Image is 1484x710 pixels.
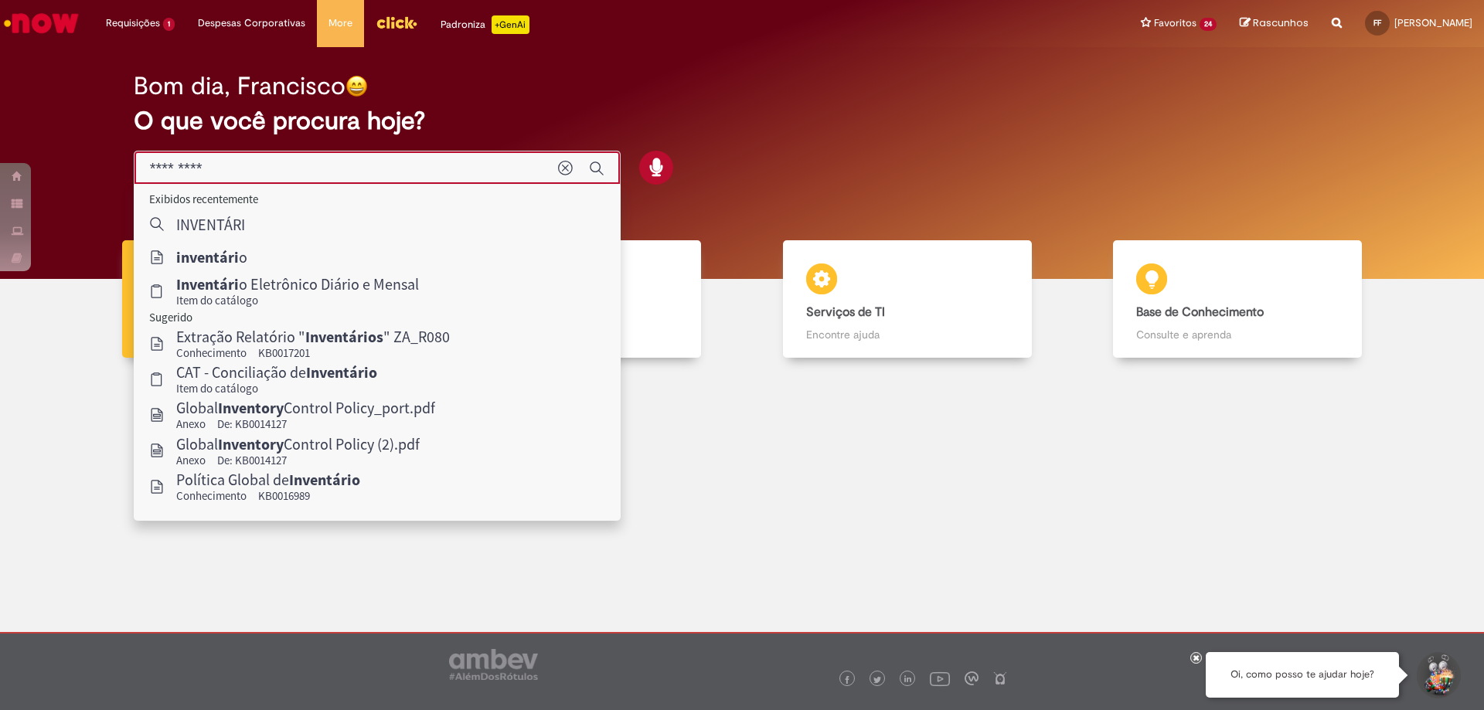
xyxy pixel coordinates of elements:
b: Base de Conhecimento [1136,304,1264,320]
span: FF [1373,18,1381,28]
p: +GenAi [492,15,529,34]
b: Serviços de TI [806,304,885,320]
span: Favoritos [1154,15,1196,31]
span: [PERSON_NAME] [1394,16,1472,29]
button: Iniciar Conversa de Suporte [1414,652,1461,698]
h2: O que você procura hoje? [134,107,1351,134]
h2: Bom dia, Francisco [134,73,345,100]
img: logo_footer_workplace.png [965,671,979,685]
span: More [328,15,352,31]
img: logo_footer_facebook.png [843,676,851,684]
a: Tirar dúvidas Tirar dúvidas com Lupi Assist e Gen Ai [81,240,412,358]
span: 24 [1200,18,1217,31]
div: Padroniza [441,15,529,34]
span: Rascunhos [1253,15,1309,30]
img: logo_footer_ambev_rotulo_gray.png [449,649,538,680]
img: logo_footer_twitter.png [873,676,881,684]
p: Encontre ajuda [806,327,1009,342]
img: ServiceNow [2,8,81,39]
img: logo_footer_youtube.png [930,668,950,688]
span: Requisições [106,15,160,31]
a: Rascunhos [1240,16,1309,31]
span: Despesas Corporativas [198,15,305,31]
a: Base de Conhecimento Consulte e aprenda [1073,240,1404,358]
img: happy-face.png [345,75,368,97]
p: Consulte e aprenda [1136,327,1339,342]
a: Serviços de TI Encontre ajuda [742,240,1073,358]
img: logo_footer_linkedin.png [904,675,912,685]
div: Oi, como posso te ajudar hoje? [1206,652,1399,698]
img: click_logo_yellow_360x200.png [376,11,417,34]
span: 1 [163,18,175,31]
img: logo_footer_naosei.png [993,671,1007,685]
